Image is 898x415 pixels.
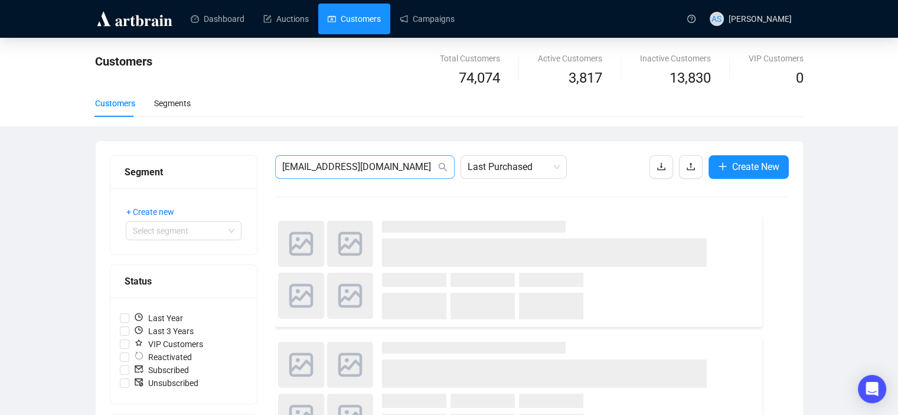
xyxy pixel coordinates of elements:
[718,162,727,171] span: plus
[129,377,203,390] span: Unsubscribed
[95,54,152,68] span: Customers
[154,97,191,110] div: Segments
[129,325,198,338] span: Last 3 Years
[95,9,174,28] img: logo
[687,15,695,23] span: question-circle
[538,52,602,65] div: Active Customers
[468,156,560,178] span: Last Purchased
[459,67,500,90] span: 74,074
[657,162,666,171] span: download
[278,221,324,267] img: photo.svg
[327,221,373,267] img: photo.svg
[125,165,243,179] div: Segment
[670,67,711,90] span: 13,830
[129,351,197,364] span: Reactivated
[327,342,373,388] img: photo.svg
[711,12,721,25] span: AS
[796,70,804,86] span: 0
[191,4,244,34] a: Dashboard
[569,67,602,90] span: 3,817
[640,52,711,65] div: Inactive Customers
[440,52,500,65] div: Total Customers
[129,338,208,351] span: VIP Customers
[95,97,135,110] div: Customers
[328,4,381,34] a: Customers
[129,312,188,325] span: Last Year
[708,155,789,179] button: Create New
[129,364,194,377] span: Subscribed
[749,52,804,65] div: VIP Customers
[278,273,324,319] img: photo.svg
[282,160,436,174] input: Search Customer...
[686,162,695,171] span: upload
[125,274,243,289] div: Status
[438,162,448,172] span: search
[732,159,779,174] span: Create New
[858,375,886,403] div: Open Intercom Messenger
[400,4,455,34] a: Campaigns
[263,4,309,34] a: Auctions
[278,342,324,388] img: photo.svg
[126,205,174,218] span: + Create new
[126,202,184,221] button: + Create new
[327,273,373,319] img: photo.svg
[729,14,792,24] span: [PERSON_NAME]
